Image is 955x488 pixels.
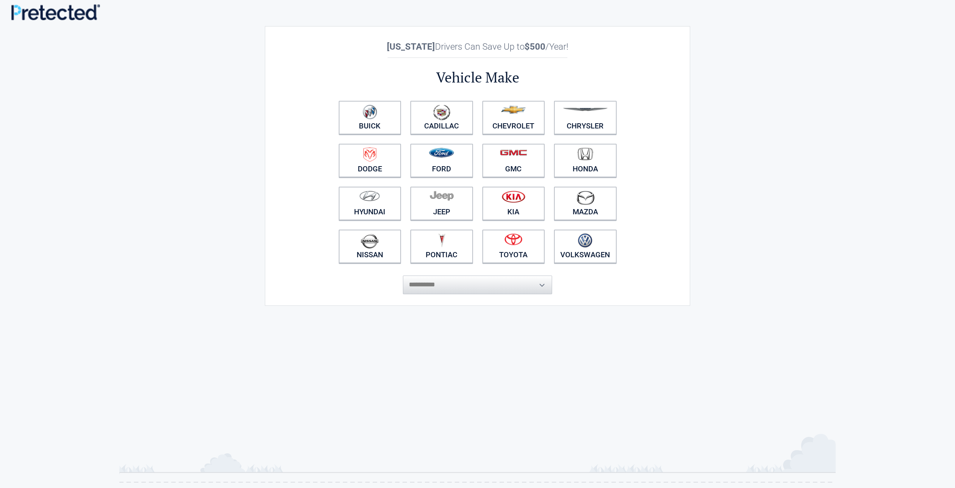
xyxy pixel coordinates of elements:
[578,233,592,248] img: volkswagen
[482,144,545,177] a: GMC
[410,230,473,263] a: Pontiac
[554,187,617,220] a: Mazda
[339,187,401,220] a: Hyundai
[410,101,473,134] a: Cadillac
[410,187,473,220] a: Jeep
[363,105,377,119] img: buick
[339,144,401,177] a: Dodge
[339,230,401,263] a: Nissan
[339,101,401,134] a: Buick
[361,233,379,249] img: nissan
[363,147,376,162] img: dodge
[334,68,621,87] h2: Vehicle Make
[359,190,380,201] img: hyundai
[502,190,525,203] img: kia
[504,233,522,245] img: toyota
[482,187,545,220] a: Kia
[525,41,545,52] b: $500
[334,41,621,52] h2: Drivers Can Save Up to /Year
[482,101,545,134] a: Chevrolet
[11,4,100,20] img: Main Logo
[482,230,545,263] a: Toyota
[438,233,445,248] img: pontiac
[500,149,527,156] img: gmc
[554,144,617,177] a: Honda
[577,147,593,161] img: honda
[433,105,450,120] img: cadillac
[410,144,473,177] a: Ford
[387,41,435,52] b: [US_STATE]
[554,101,617,134] a: Chrysler
[430,190,454,201] img: jeep
[429,148,454,158] img: ford
[554,230,617,263] a: Volkswagen
[501,106,526,114] img: chevrolet
[576,190,595,205] img: mazda
[563,108,608,111] img: chrysler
